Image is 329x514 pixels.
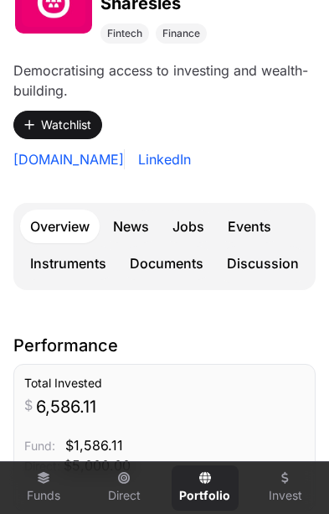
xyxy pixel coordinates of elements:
[24,395,33,415] span: $
[131,149,191,169] a: LinkedIn
[245,434,329,514] iframe: Chat Widget
[24,439,55,453] span: Fund:
[36,395,96,418] span: 6,586.11
[172,465,239,511] a: Portfolio
[13,60,316,101] p: Democratising access to investing and wealth-building.
[217,247,309,283] a: Discussion
[162,210,214,243] a: Jobs
[64,457,131,474] span: $5,000.00
[24,375,305,392] h3: Total Invested
[218,210,281,243] a: Events
[13,149,125,169] a: [DOMAIN_NAME]
[120,247,213,280] a: Documents
[24,459,60,473] span: Direct:
[20,210,100,243] a: Overview
[20,247,116,280] a: Instruments
[162,27,200,40] span: Finance
[103,210,159,243] a: News
[10,465,77,511] a: Funds
[13,111,102,139] button: Watchlist
[107,27,142,40] span: Fintech
[90,465,157,511] a: Direct
[65,437,123,454] span: $1,586.11
[13,334,316,357] p: Performance
[20,210,309,283] nav: Tabs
